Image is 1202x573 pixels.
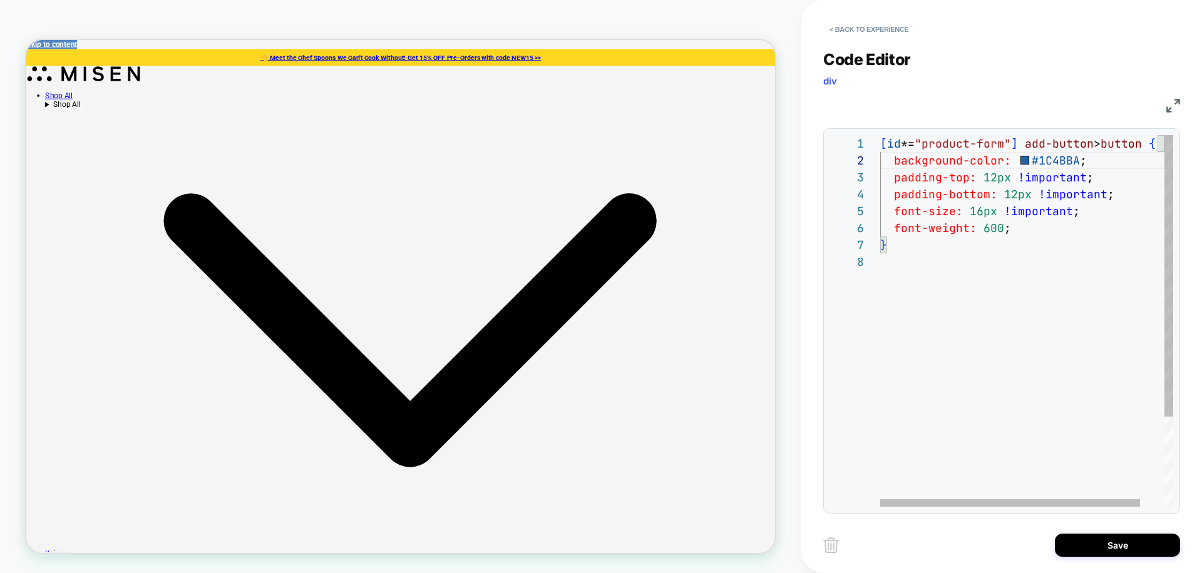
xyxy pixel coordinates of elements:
span: padding-bottom: [894,187,997,201]
span: button [1101,136,1142,151]
span: ; [1107,187,1114,201]
span: 600 [984,221,1004,235]
a: 👋 Meet the Chef Spoons We Can't Cook Without! Get 15% OFF Pre-Orders with code NEW15 >> [312,18,687,28]
div: 3 [830,169,864,186]
span: > [1094,136,1101,151]
span: ] [1011,136,1018,151]
div: 8 [830,253,864,270]
div: 1 [830,135,864,152]
span: padding-top: [894,170,977,185]
span: ; [1004,221,1011,235]
span: 12px [984,170,1011,185]
span: 12px [1004,187,1032,201]
span: #1C4BBA [1032,153,1080,168]
div: 6 [830,220,864,236]
span: !important [1039,187,1107,201]
img: fullscreen [1166,99,1180,113]
div: 2 [830,152,864,169]
span: "product-form" [915,136,1011,151]
span: ; [1073,204,1080,218]
button: Save [1055,534,1180,557]
button: < Back to experience [823,19,915,39]
span: !important [1018,170,1087,185]
span: !important [1004,204,1073,218]
span: font-size: [894,204,963,218]
span: ; [1087,170,1094,185]
span: Shop All [36,80,73,92]
span: id [887,136,901,151]
div: 7 [830,236,864,253]
span: font-weight: [894,221,977,235]
span: div [823,75,837,87]
span: background-color: [894,153,1011,168]
a: Shop All [25,68,62,80]
span: add-button [1025,136,1094,151]
div: 5 [830,203,864,220]
span: ; [1080,153,1087,168]
span: 16px [970,204,997,218]
div: 4 [830,186,864,203]
span: } [880,238,887,252]
span: Code Editor [823,50,911,69]
span: { [1149,136,1156,151]
span: [ [880,136,887,151]
img: delete [823,537,839,553]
